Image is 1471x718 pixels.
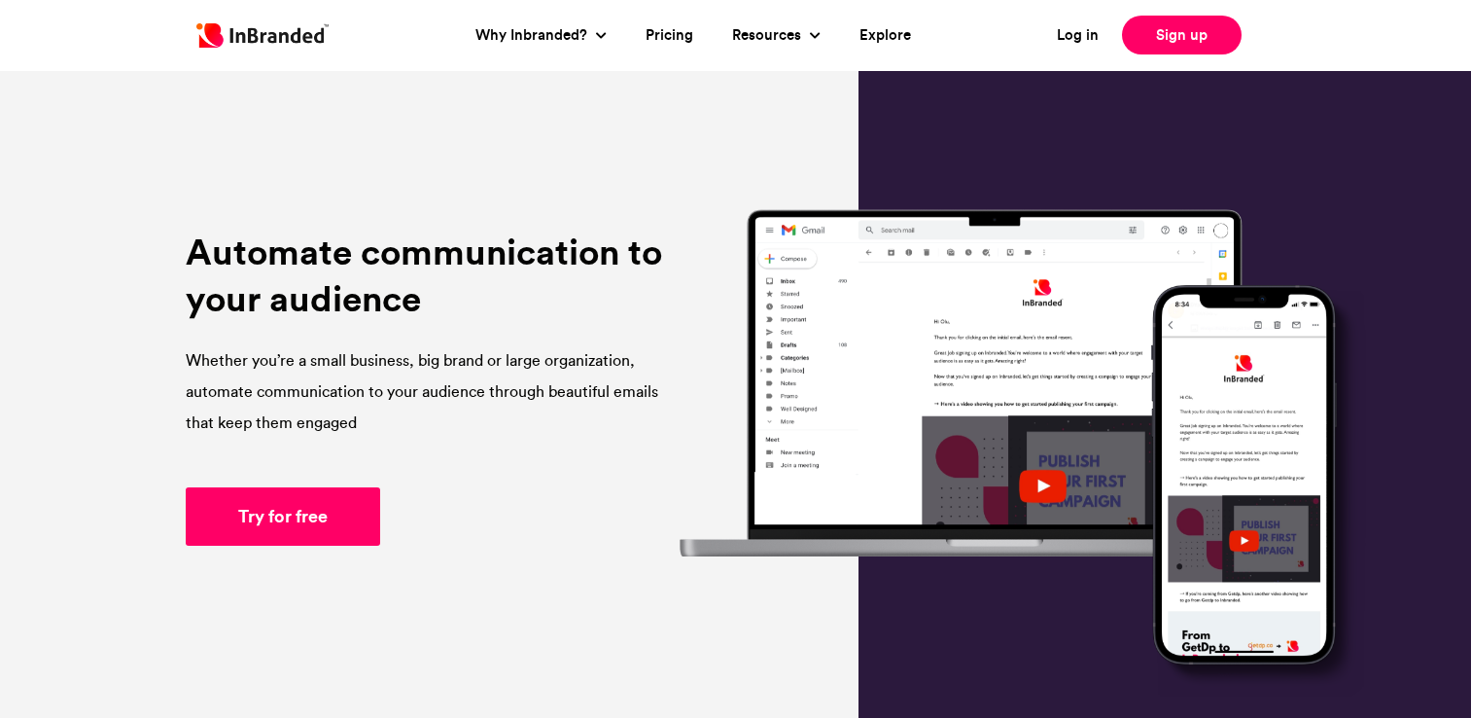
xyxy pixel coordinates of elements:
[186,345,672,439] p: Whether you’re a small business, big brand or large organization, automate communication to your ...
[475,24,592,47] a: Why Inbranded?
[679,205,1311,556] img: Editing an email
[1140,278,1383,710] img: Editing an email
[1122,16,1242,54] a: Sign up
[1057,24,1099,47] a: Log in
[196,23,329,48] img: Inbranded
[186,487,380,546] a: Try for free
[732,24,806,47] a: Resources
[646,24,693,47] a: Pricing
[859,24,911,47] a: Explore
[186,229,672,322] h1: Automate communication to your audience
